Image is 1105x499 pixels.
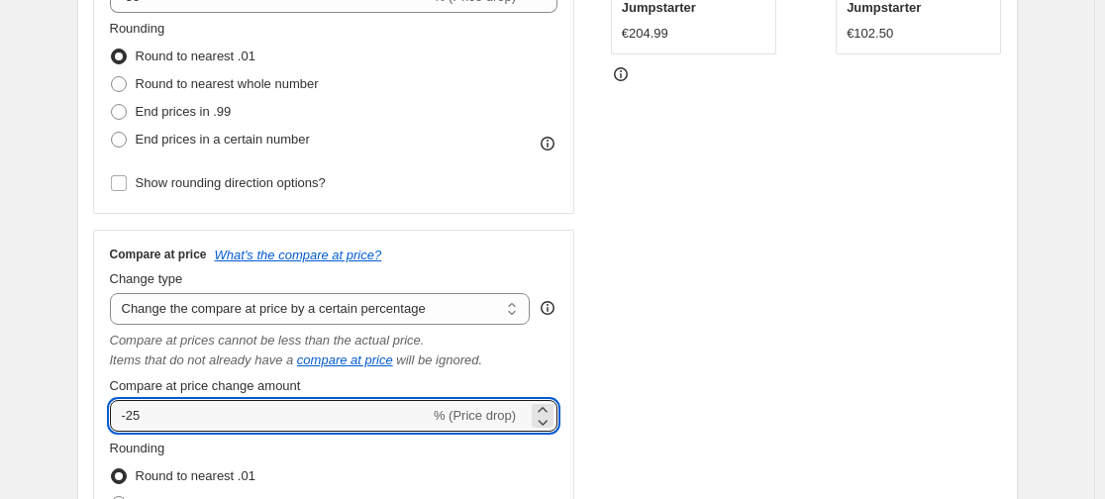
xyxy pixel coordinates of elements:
span: % (Price drop) [434,408,516,423]
span: Compare at price change amount [110,378,301,393]
span: Rounding [110,21,165,36]
span: End prices in .99 [136,104,232,119]
span: Rounding [110,441,165,455]
span: Show rounding direction options? [136,175,326,190]
div: help [538,298,557,318]
span: Round to nearest .01 [136,49,255,63]
div: €102.50 [847,24,893,44]
div: €204.99 [622,24,668,44]
i: will be ignored. [396,352,482,367]
i: Items that do not already have a [110,352,294,367]
button: What's the compare at price? [215,248,382,262]
span: Round to nearest .01 [136,468,255,483]
i: Compare at prices cannot be less than the actual price. [110,333,425,348]
span: End prices in a certain number [136,132,310,147]
button: compare at price [297,352,393,367]
span: Change type [110,271,183,286]
span: Round to nearest whole number [136,76,319,91]
input: -15 [110,400,430,432]
h3: Compare at price [110,247,207,262]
